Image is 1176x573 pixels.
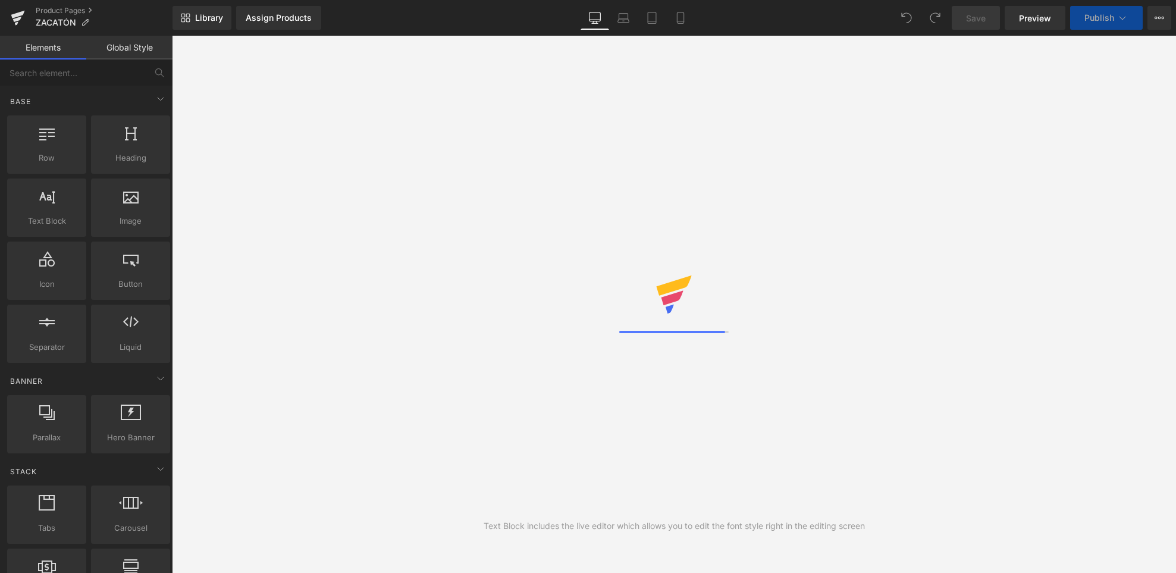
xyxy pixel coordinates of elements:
span: Library [195,12,223,23]
span: Liquid [95,341,167,353]
span: Banner [9,375,44,387]
span: Heading [95,152,167,164]
span: Tabs [11,522,83,534]
a: Laptop [609,6,638,30]
button: Undo [895,6,918,30]
span: Save [966,12,986,24]
span: Image [95,215,167,227]
span: Carousel [95,522,167,534]
span: Stack [9,466,38,477]
a: Global Style [86,36,173,60]
span: Row [11,152,83,164]
span: Publish [1084,13,1114,23]
a: Mobile [666,6,695,30]
span: Button [95,278,167,290]
span: Base [9,96,32,107]
span: Separator [11,341,83,353]
button: Redo [923,6,947,30]
span: Hero Banner [95,431,167,444]
a: Product Pages [36,6,173,15]
a: Tablet [638,6,666,30]
div: Assign Products [246,13,312,23]
a: New Library [173,6,231,30]
a: Preview [1005,6,1065,30]
div: Text Block includes the live editor which allows you to edit the font style right in the editing ... [484,519,865,533]
span: Parallax [11,431,83,444]
span: Preview [1019,12,1051,24]
span: ZACATÓN [36,18,76,27]
button: Publish [1070,6,1143,30]
button: More [1147,6,1171,30]
a: Desktop [581,6,609,30]
span: Text Block [11,215,83,227]
span: Icon [11,278,83,290]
